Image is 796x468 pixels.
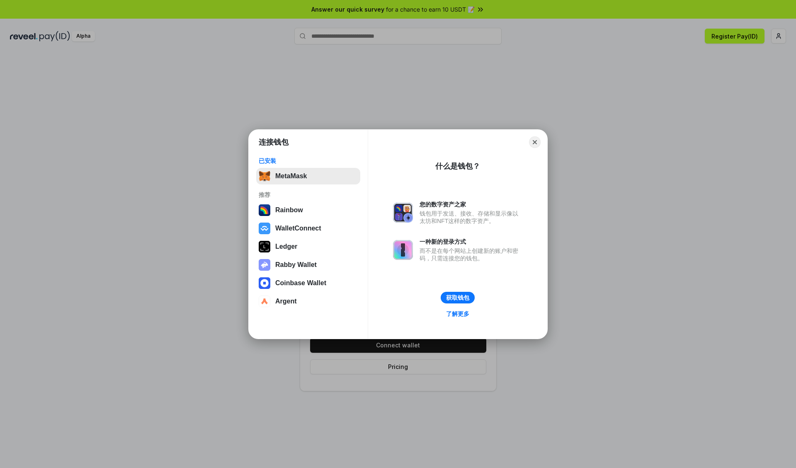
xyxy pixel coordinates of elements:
[441,292,475,303] button: 获取钱包
[275,243,297,250] div: Ledger
[446,294,469,301] div: 获取钱包
[256,293,360,310] button: Argent
[259,137,289,147] h1: 连接钱包
[435,161,480,171] div: 什么是钱包？
[256,238,360,255] button: Ledger
[256,257,360,273] button: Rabby Wallet
[275,298,297,305] div: Argent
[275,279,326,287] div: Coinbase Wallet
[529,136,541,148] button: Close
[259,157,358,165] div: 已安装
[259,241,270,252] img: svg+xml,%3Csvg%20xmlns%3D%22http%3A%2F%2Fwww.w3.org%2F2000%2Fsvg%22%20width%3D%2228%22%20height%3...
[259,223,270,234] img: svg+xml,%3Csvg%20width%3D%2228%22%20height%3D%2228%22%20viewBox%3D%220%200%2028%2028%22%20fill%3D...
[420,238,522,245] div: 一种新的登录方式
[393,240,413,260] img: svg+xml,%3Csvg%20xmlns%3D%22http%3A%2F%2Fwww.w3.org%2F2000%2Fsvg%22%20fill%3D%22none%22%20viewBox...
[259,170,270,182] img: svg+xml,%3Csvg%20fill%3D%22none%22%20height%3D%2233%22%20viewBox%3D%220%200%2035%2033%22%20width%...
[275,172,307,180] div: MetaMask
[420,247,522,262] div: 而不是在每个网站上创建新的账户和密码，只需连接您的钱包。
[256,220,360,237] button: WalletConnect
[256,202,360,218] button: Rainbow
[275,206,303,214] div: Rainbow
[446,310,469,318] div: 了解更多
[256,168,360,184] button: MetaMask
[441,308,474,319] a: 了解更多
[256,275,360,291] button: Coinbase Wallet
[259,191,358,199] div: 推荐
[259,204,270,216] img: svg+xml,%3Csvg%20width%3D%22120%22%20height%3D%22120%22%20viewBox%3D%220%200%20120%20120%22%20fil...
[259,259,270,271] img: svg+xml,%3Csvg%20xmlns%3D%22http%3A%2F%2Fwww.w3.org%2F2000%2Fsvg%22%20fill%3D%22none%22%20viewBox...
[259,277,270,289] img: svg+xml,%3Csvg%20width%3D%2228%22%20height%3D%2228%22%20viewBox%3D%220%200%2028%2028%22%20fill%3D...
[420,201,522,208] div: 您的数字资产之家
[393,203,413,223] img: svg+xml,%3Csvg%20xmlns%3D%22http%3A%2F%2Fwww.w3.org%2F2000%2Fsvg%22%20fill%3D%22none%22%20viewBox...
[259,296,270,307] img: svg+xml,%3Csvg%20width%3D%2228%22%20height%3D%2228%22%20viewBox%3D%220%200%2028%2028%22%20fill%3D...
[420,210,522,225] div: 钱包用于发送、接收、存储和显示像以太坊和NFT这样的数字资产。
[275,225,321,232] div: WalletConnect
[275,261,317,269] div: Rabby Wallet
